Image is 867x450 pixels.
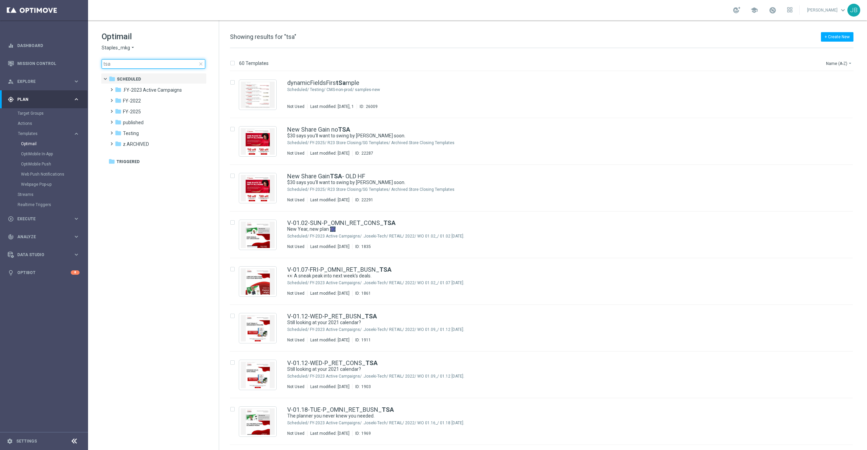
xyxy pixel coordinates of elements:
[17,217,73,221] span: Execute
[287,133,824,139] div: $30 says you'll want to swing by Staples soon.
[287,273,824,279] div: 👀 A sneak peak into next week’s deals.
[310,280,824,286] div: Scheduled/.FY-2023 Active Campaigns/.Joseki-Tech/RETAIL/2022/WO 01.02_/01.07 Friday
[287,179,809,186] a: $30 says you'll want to swing by [PERSON_NAME] soon.
[21,169,87,179] div: Web Push Notifications
[73,131,80,137] i: keyboard_arrow_right
[17,80,73,84] span: Explore
[287,360,378,366] a: V-01.12-WED-P_RET_CONS_TSA
[287,431,304,436] div: Not Used
[223,118,866,165] div: Press SPACE to select this row.
[287,337,304,343] div: Not Used
[7,79,80,84] button: person_search Explore keyboard_arrow_right
[123,87,182,93] span: .FY-2023 Active Campaigns
[287,413,809,419] a: The planner you never knew you needed.
[8,216,73,222] div: Execute
[123,119,144,126] span: published
[223,165,866,211] div: Press SPACE to select this row.
[352,337,371,343] div: ID:
[130,45,135,51] i: arrow_drop_down
[8,37,80,54] div: Dashboard
[7,234,80,240] button: track_changes Analyze keyboard_arrow_right
[352,291,371,296] div: ID:
[73,233,80,240] i: keyboard_arrow_right
[7,216,80,222] button: play_circle_outline Execute keyboard_arrow_right
[365,359,378,366] b: TSA
[102,31,205,42] h1: Optimail
[287,127,350,133] a: New Share Gain noTSA
[241,175,275,201] img: 22291.jpeg
[310,87,824,92] div: Scheduled/Testing/CMS-non-prod/samples-new
[310,327,824,332] div: Scheduled/.FY-2023 Active Campaigns/.Joseki-Tech/RETAIL/2022/WO 01.09_/01.12 Wednesday
[115,86,122,93] i: folder
[361,244,371,249] div: 1835
[17,235,73,239] span: Analyze
[287,179,824,186] div: $30 says you'll want to swing by Staples soon.
[18,202,70,207] a: Realtime Triggers
[115,140,122,147] i: folder
[287,197,304,203] div: Not Used
[109,75,115,82] i: folder
[287,226,809,232] a: New Year, new plan 🎆
[308,151,352,156] div: Last modified: [DATE]
[287,280,309,286] div: Scheduled/
[308,104,357,109] div: Last modified: [DATE], 1
[847,61,853,66] i: arrow_drop_down
[241,315,275,341] img: 1911.jpeg
[352,244,371,249] div: ID:
[8,234,14,240] i: track_changes
[806,5,847,15] a: [PERSON_NAME]keyboard_arrow_down
[287,319,824,326] div: Still looking at your 2021 calendar?
[18,131,80,136] button: Templates keyboard_arrow_right
[8,252,73,258] div: Data Studio
[352,431,371,436] div: ID:
[223,71,866,118] div: Press SPACE to select this row.
[102,45,135,51] button: Staples_mkg arrow_drop_down
[8,43,14,49] i: equalizer
[357,104,378,109] div: ID:
[7,252,80,257] div: Data Studio keyboard_arrow_right
[8,78,14,85] i: person_search
[287,374,309,379] div: Scheduled/
[287,220,396,226] a: V-01.02-SUN-P_OMNI_RET_CONS_TSA
[361,197,373,203] div: 22291
[73,96,80,103] i: keyboard_arrow_right
[18,108,87,118] div: Target Groups
[308,291,352,296] div: Last modified: [DATE]
[21,149,87,159] div: OptiMobile In-App
[241,82,275,108] img: 26009.jpeg
[308,431,352,436] div: Last modified: [DATE]
[821,32,853,42] button: + Create New
[308,337,352,343] div: Last modified: [DATE]
[123,109,141,115] span: FY-2025
[379,266,392,273] b: TSA
[361,384,371,389] div: 1903
[352,197,373,203] div: ID:
[310,187,824,192] div: Scheduled/FY-2025/R23 Store Closing/SG Templates/Archived Store Closing Templates
[117,159,140,165] span: Triggered
[18,111,70,116] a: Target Groups
[115,97,122,104] i: folder
[336,79,346,86] b: tSa
[287,366,809,373] a: Still looking at your 2021 calendar?
[287,226,824,232] div: New Year, new plan 🎆
[241,408,275,435] img: 1969.jpeg
[310,233,824,239] div: Scheduled/.FY-2023 Active Campaigns/.Joseki-Tech/RETAIL/2022/WO 01.02_/01.02 Sunday
[287,104,304,109] div: Not Used
[839,6,847,14] span: keyboard_arrow_down
[382,406,394,413] b: TSA
[18,121,70,126] a: Actions
[7,97,80,102] button: gps_fixed Plan keyboard_arrow_right
[287,273,809,279] a: 👀 A sneak peak into next week’s deals.
[8,216,14,222] i: play_circle_outline
[287,267,392,273] a: V-01.07-FRI-P_OMNI_RET_BUSN_TSA
[115,119,122,126] i: folder
[287,291,304,296] div: Not Used
[102,59,205,69] input: Search Template
[17,97,73,102] span: Plan
[21,172,70,177] a: Web Push Notifications
[71,270,80,275] div: 8
[338,126,350,133] b: TSA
